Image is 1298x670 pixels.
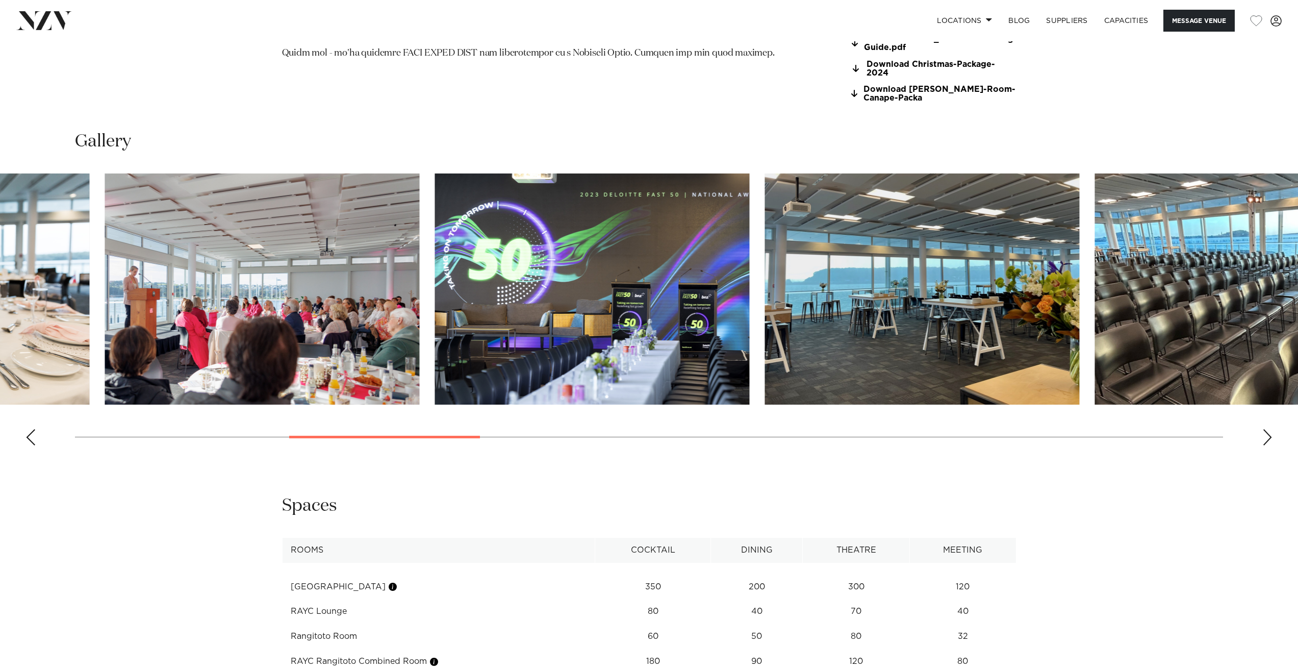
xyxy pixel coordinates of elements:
button: Message Venue [1163,10,1235,32]
a: Download HMSC_Akarana Wedding Guide.pdf [850,35,1016,52]
td: 350 [595,575,710,600]
a: Download [PERSON_NAME]-Room-Canape-Packa [850,85,1016,103]
td: 32 [910,624,1016,649]
a: Capacities [1096,10,1157,32]
td: 120 [910,575,1016,600]
h2: Gallery [75,130,131,153]
td: 40 [711,599,803,624]
td: 300 [803,575,910,600]
th: Dining [711,538,803,563]
swiper-slide: 7 / 21 [765,173,1079,405]
td: 80 [803,624,910,649]
td: [GEOGRAPHIC_DATA] [282,575,595,600]
td: Rangitoto Room [282,624,595,649]
img: nzv-logo.png [16,11,72,30]
th: Cocktail [595,538,710,563]
swiper-slide: 6 / 21 [435,173,749,405]
th: Rooms [282,538,595,563]
th: Meeting [910,538,1016,563]
td: 70 [803,599,910,624]
swiper-slide: 5 / 21 [105,173,419,405]
a: SUPPLIERS [1038,10,1096,32]
a: BLOG [1000,10,1038,32]
a: Locations [929,10,1000,32]
th: Theatre [803,538,910,563]
h2: Spaces [282,494,337,517]
td: 50 [711,624,803,649]
td: 60 [595,624,710,649]
a: Download Christmas-Package-2024 [850,60,1016,78]
td: RAYC Lounge [282,599,595,624]
td: 200 [711,575,803,600]
td: 80 [595,599,710,624]
td: 40 [910,599,1016,624]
